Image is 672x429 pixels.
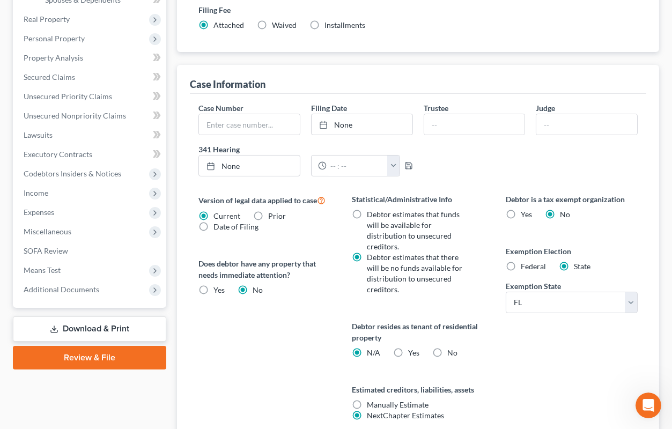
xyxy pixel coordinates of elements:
button: Gif picker [51,346,60,355]
div: So this message needs to be changed: "Kick your feet up. We’ll take it from here. Your case will ... [47,182,197,224]
span: Additional Documents [24,285,99,294]
span: Miscellaneous [24,227,71,236]
div: Sharon says… [9,28,206,74]
div: Apologies, [PERSON_NAME]. Could you please try refreshing your page? That maintenance should be c... [9,74,176,119]
a: Property Analysis [15,48,166,68]
input: -- : -- [327,156,388,176]
div: Apologies, [PERSON_NAME]. Could you please try refreshing your page? That maintenance should be c... [17,80,167,112]
div: Sharon says… [9,152,206,176]
button: Send a message… [184,343,201,360]
a: Executory Contracts [15,145,166,164]
div: Uploading now. [131,152,206,175]
span: No [560,210,570,219]
a: Unsecured Nonpriority Claims [15,106,166,125]
div: Sharon says… [9,176,206,290]
span: NextChapter Estimates [367,411,444,420]
div: Emma says… [9,74,206,127]
label: Version of legal data applied to case [198,194,330,206]
span: Date of Filing [213,222,259,231]
button: Home [168,4,188,25]
iframe: Intercom live chat [636,393,661,418]
a: SOFA Review [15,241,166,261]
span: Debtor estimates that there will be no funds available for distribution to unsecured creditors. [367,253,462,294]
span: Attached [213,20,244,29]
input: -- [536,114,637,135]
label: Filing Fee [198,4,638,16]
span: Executory Contracts [24,150,92,159]
div: Profile image for undefined [100,29,111,40]
button: Upload attachment [17,346,25,355]
label: Does debtor have any property that needs immediate attention? [198,258,330,280]
span: SOFA Review [24,246,68,255]
a: Review & File [13,346,166,369]
h1: Operator [52,5,90,13]
a: None [199,156,300,176]
span: Waived [272,20,297,29]
a: Download & Print [13,316,166,342]
label: 341 Hearing [193,144,418,155]
span: Expenses [24,208,54,217]
div: OK [178,127,206,151]
span: Yes [521,210,532,219]
label: Judge [536,102,555,114]
span: Installments [324,20,365,29]
div: Amazing! Thanks for your patience, [PERSON_NAME]! [9,322,176,356]
span: Unsecured Priority Claims [24,92,112,101]
label: Debtor is a tax exempt organization [506,194,638,205]
span: Yes [408,348,419,357]
img: Profile image for Operator [31,6,48,23]
span: No [447,348,457,357]
label: Estimated creditors, liabilities, assets [352,384,484,395]
a: Unsecured Priority Claims [15,87,166,106]
span: State [574,262,590,271]
div: OK [187,134,197,144]
span: Unsecured Nonpriority Claims [24,111,126,120]
div: Filing complete! [129,290,206,314]
span: Means Test [24,265,61,275]
textarea: Message… [9,324,205,343]
label: Debtor resides as tenant of residential property [352,321,484,343]
span: Income [24,188,48,197]
span: Real Property [24,14,70,24]
label: Exemption Election [506,246,638,257]
div: Uploading now. [140,158,197,169]
input: Enter case number... [199,114,300,135]
span: Yes [213,285,225,294]
button: Start recording [68,346,77,355]
label: Exemption State [506,280,561,292]
a: Lawsuits [15,125,166,145]
button: Emoji picker [34,347,42,356]
div: Sharon says… [9,127,206,152]
span: Current [213,211,240,220]
button: go back [7,4,27,25]
label: Statistical/Administrative Info [352,194,484,205]
div: Filing complete! [137,297,197,307]
span: Personal Property [24,34,85,43]
span: Prior [268,211,286,220]
label: Filing Date [311,102,347,114]
span: Codebtors Insiders & Notices [24,169,121,178]
span: No [253,285,263,294]
div: So this message needs to be changed: "Kick your feet up. We’ll take it from here. Your case will ... [39,176,206,289]
span: Manually Estimate [367,400,429,409]
input: -- [424,114,525,135]
a: Secured Claims [15,68,166,87]
span: Lawsuits [24,130,53,139]
span: Property Analysis [24,53,83,62]
div: Emma says… [9,322,206,364]
p: The team can also help [52,13,134,24]
div: Close [188,4,208,24]
span: Secured Claims [24,72,75,82]
label: Trustee [424,102,448,114]
div: was added to the conversation [15,42,200,62]
a: None [312,114,412,135]
div: Sharon says… [9,290,206,322]
span: Debtor estimates that funds will be available for distribution to unsecured creditors. [367,210,460,251]
b: [EMAIL_ADDRESS][DOMAIN_NAME] [16,43,143,51]
span: Federal [521,262,546,271]
div: Case Information [190,78,265,91]
label: Case Number [198,102,243,114]
div: Feel free to close this window and you’ll get an email when complete. The case status will change... [47,230,197,283]
span: N/A [367,348,380,357]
